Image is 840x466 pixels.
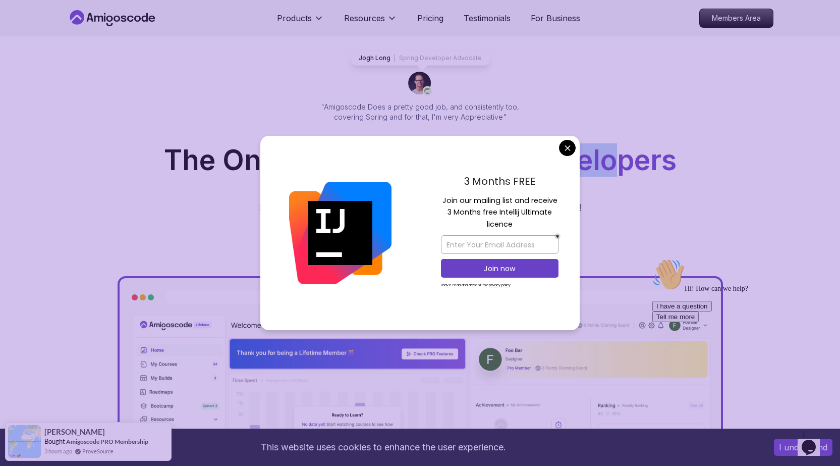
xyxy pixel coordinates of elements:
[408,72,432,96] img: josh long
[648,254,830,421] iframe: chat widget
[4,4,186,68] div: 👋Hi! How can we help?I have a questionTell me more
[277,12,324,32] button: Products
[75,146,765,174] h1: The One-Stop Platform for
[8,436,759,458] div: This website uses cookies to enhance the user experience.
[417,12,443,24] a: Pricing
[525,143,677,177] span: Developers
[700,9,773,27] p: Members Area
[4,30,100,38] span: Hi! How can we help?
[4,46,64,57] button: I have a question
[359,54,390,62] p: Jogh Long
[307,102,533,122] p: "Amigoscode Does a pretty good job, and consistently too, covering Spring and for that, I'm very ...
[774,439,832,456] button: Accept cookies
[464,12,511,24] a: Testimonials
[44,428,105,436] span: [PERSON_NAME]
[699,9,773,28] a: Members Area
[66,438,148,445] a: Amigoscode PRO Membership
[399,54,482,62] p: Spring Developer Advocate
[531,12,580,24] a: For Business
[4,4,36,36] img: :wave:
[798,426,830,456] iframe: chat widget
[44,437,65,445] span: Bought
[344,12,385,24] p: Resources
[4,57,50,68] button: Tell me more
[82,447,114,455] a: ProveSource
[44,447,72,455] span: 3 hours ago
[251,186,590,215] p: Get unlimited access to coding , , and . Start your journey or level up your career with Amigosco...
[277,12,312,24] p: Products
[8,425,41,458] img: provesource social proof notification image
[344,12,397,32] button: Resources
